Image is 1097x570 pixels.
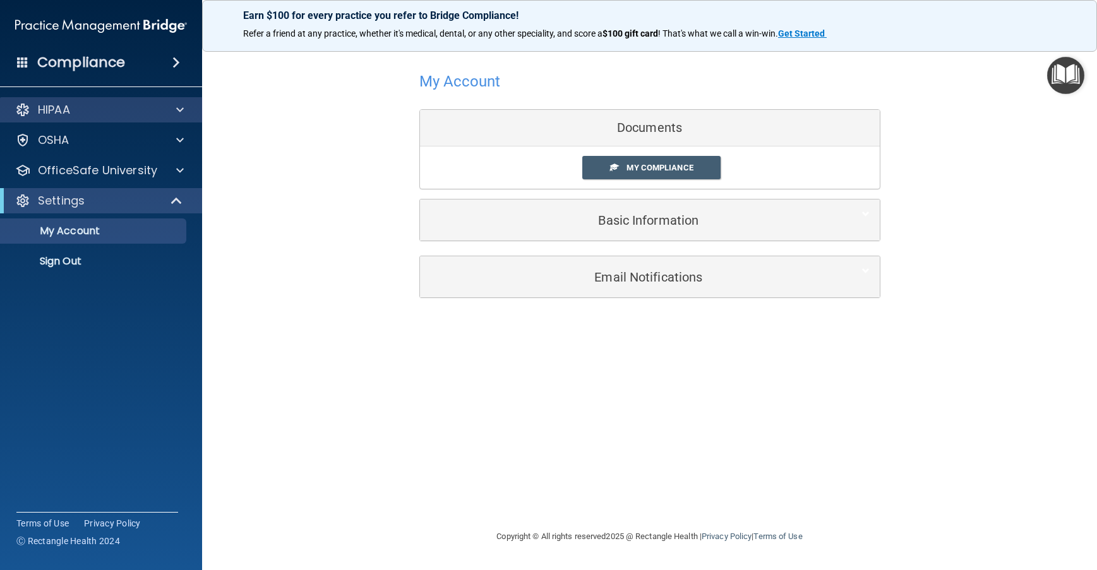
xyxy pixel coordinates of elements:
h5: Email Notifications [429,270,832,284]
a: Email Notifications [429,263,870,291]
p: HIPAA [38,102,70,117]
span: Ⓒ Rectangle Health 2024 [16,535,120,547]
p: Settings [38,193,85,208]
a: Settings [15,193,183,208]
div: Documents [420,110,880,146]
a: Terms of Use [753,531,802,541]
strong: $100 gift card [602,28,658,39]
a: Privacy Policy [702,531,752,541]
a: Terms of Use [16,517,69,530]
h5: Basic Information [429,213,832,227]
a: HIPAA [15,102,184,117]
p: OSHA [38,133,69,148]
p: Earn $100 for every practice you refer to Bridge Compliance! [243,9,1056,21]
h4: Compliance [37,54,125,71]
div: Copyright © All rights reserved 2025 @ Rectangle Health | | [419,516,880,557]
span: My Compliance [626,163,693,172]
a: Get Started [778,28,827,39]
a: Basic Information [429,206,870,234]
span: Refer a friend at any practice, whether it's medical, dental, or any other speciality, and score a [243,28,602,39]
a: OfficeSafe University [15,163,184,178]
p: OfficeSafe University [38,163,157,178]
strong: Get Started [778,28,825,39]
a: OSHA [15,133,184,148]
p: My Account [8,225,181,237]
img: PMB logo [15,13,187,39]
h4: My Account [419,73,501,90]
a: Privacy Policy [84,517,141,530]
p: Sign Out [8,255,181,268]
span: ! That's what we call a win-win. [658,28,778,39]
button: Open Resource Center [1047,57,1084,94]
